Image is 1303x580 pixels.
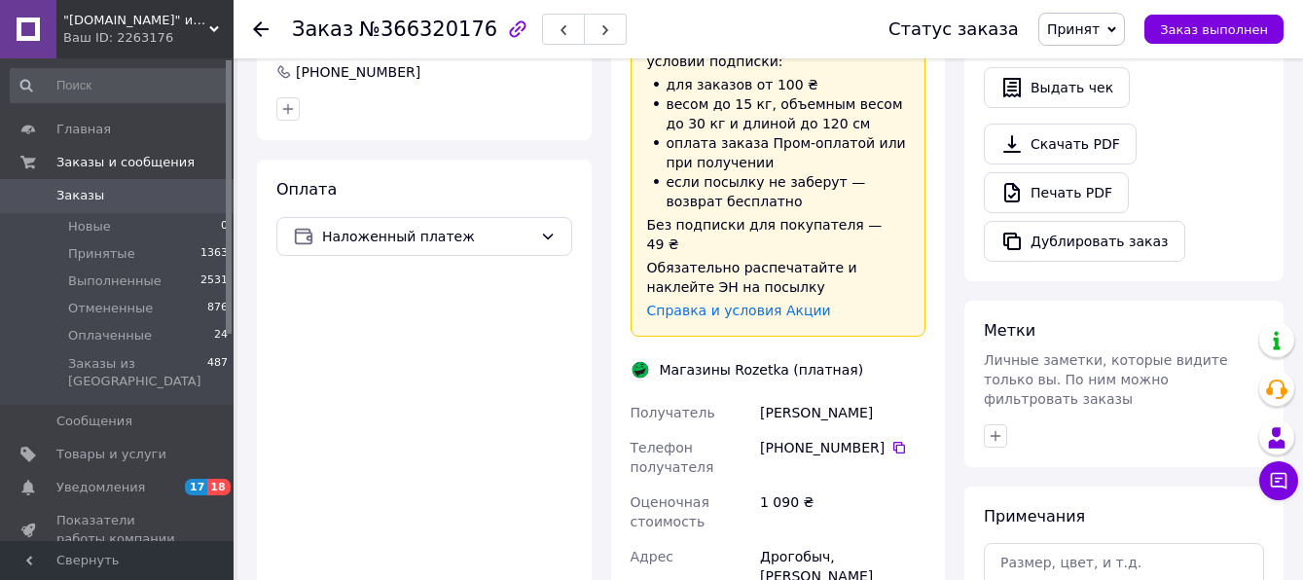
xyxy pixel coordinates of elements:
[756,485,929,539] div: 1 090 ₴
[68,355,207,390] span: Заказы из [GEOGRAPHIC_DATA]
[200,245,228,263] span: 1363
[631,440,714,475] span: Телефон получателя
[984,507,1085,526] span: Примечания
[647,133,910,172] li: оплата заказа Пром-оплатой или при получении
[647,303,831,318] a: Справка и условия Акции
[631,549,673,564] span: Адрес
[984,172,1129,213] a: Печать PDF
[207,355,228,390] span: 487
[631,405,715,420] span: Получатель
[756,395,929,430] div: [PERSON_NAME]
[984,352,1228,407] span: Личные заметки, которые видите только вы. По ним можно фильтровать заказы
[984,321,1035,340] span: Метки
[56,479,145,496] span: Уведомления
[760,438,925,457] div: [PHONE_NUMBER]
[631,494,709,529] span: Оценочная стоимость
[10,68,230,103] input: Поиск
[1144,15,1284,44] button: Заказ выполнен
[56,413,132,430] span: Сообщения
[56,154,195,171] span: Заказы и сообщения
[56,446,166,463] span: Товары и услуги
[655,360,869,380] div: Магазины Rozetka (платная)
[56,512,180,547] span: Показатели работы компании
[207,479,230,495] span: 18
[647,258,910,297] div: Обязательно распечатайте и наклейте ЭН на посылку
[292,18,353,41] span: Заказ
[1047,21,1100,37] span: Принят
[63,29,234,47] div: Ваш ID: 2263176
[185,479,207,495] span: 17
[984,221,1185,262] button: Дублировать заказ
[68,327,152,344] span: Оплаченные
[221,218,228,236] span: 0
[647,75,910,94] li: для заказов от 100 ₴
[276,180,337,199] span: Оплата
[68,272,162,290] span: Выполненные
[294,62,422,82] div: [PHONE_NUMBER]
[253,19,269,39] div: Вернуться назад
[200,272,228,290] span: 2531
[647,172,910,211] li: если посылку не заберут — возврат бесплатно
[68,245,135,263] span: Принятые
[984,67,1130,108] button: Выдать чек
[1160,22,1268,37] span: Заказ выполнен
[56,121,111,138] span: Главная
[359,18,497,41] span: №366320176
[56,187,104,204] span: Заказы
[647,215,910,254] div: Без подписки для покупателя — 49 ₴
[1259,461,1298,500] button: Чат с покупателем
[888,19,1019,39] div: Статус заказа
[214,327,228,344] span: 24
[647,94,910,133] li: весом до 15 кг, объемным весом до 30 кг и длиной до 120 см
[207,300,228,317] span: 876
[63,12,209,29] span: "vts1.com.ua" интернет магазин мебели
[68,300,153,317] span: Отмененные
[68,218,111,236] span: Новые
[984,124,1137,164] a: Скачать PDF
[322,226,532,247] span: Наложенный платеж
